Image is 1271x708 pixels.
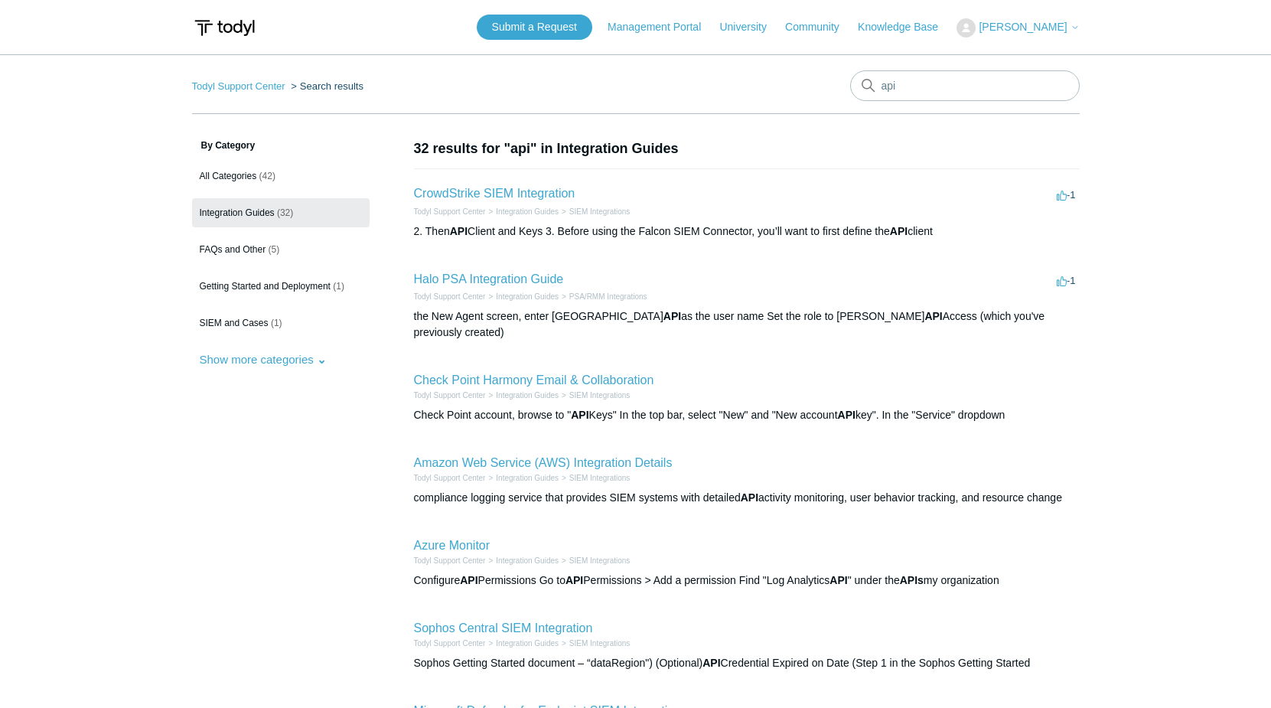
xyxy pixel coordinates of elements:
a: Getting Started and Deployment (1) [192,272,370,301]
a: SIEM and Cases (1) [192,308,370,338]
h3: By Category [192,139,370,152]
a: Halo PSA Integration Guide [414,272,564,285]
div: 2. Then Client and Keys 3. Before using the Falcon SIEM Connector, you’ll want to first define th... [414,223,1080,240]
a: Submit a Request [477,15,592,40]
li: Integration Guides [485,638,559,649]
a: CrowdStrike SIEM Integration [414,187,575,200]
li: SIEM Integrations [559,390,630,401]
a: Check Point Harmony Email & Collaboration [414,374,654,387]
li: Todyl Support Center [414,206,486,217]
em: API [890,225,908,237]
a: Integration Guides [496,556,559,565]
em: APIs [900,574,924,586]
a: Todyl Support Center [414,207,486,216]
em: API [838,409,855,421]
div: Configure Permissions Go to Permissions > Add a permission Find "Log Analytics " under the my org... [414,573,1080,589]
a: SIEM Integrations [569,639,630,648]
span: (5) [269,244,280,255]
a: Todyl Support Center [414,292,486,301]
a: All Categories (42) [192,162,370,191]
span: All Categories [200,171,257,181]
li: Integration Guides [485,291,559,302]
li: SIEM Integrations [559,472,630,484]
li: SIEM Integrations [559,206,630,217]
em: API [663,310,681,322]
li: Todyl Support Center [414,291,486,302]
a: SIEM Integrations [569,391,630,400]
a: Todyl Support Center [192,80,285,92]
a: Sophos Central SIEM Integration [414,622,593,635]
li: Todyl Support Center [414,638,486,649]
div: Sophos Getting Started document – “dataRegion") (Optional) Credential Expired on Date (Step 1 in ... [414,655,1080,671]
button: [PERSON_NAME] [957,18,1079,38]
li: Integration Guides [485,206,559,217]
span: SIEM and Cases [200,318,269,328]
a: Integration Guides [496,639,559,648]
a: FAQs and Other (5) [192,235,370,264]
div: compliance logging service that provides SIEM systems with detailed activity monitoring, user beh... [414,490,1080,506]
li: SIEM Integrations [559,555,630,566]
em: API [924,310,942,322]
span: -1 [1057,189,1076,201]
a: Integration Guides [496,474,559,482]
li: Search results [288,80,363,92]
a: SIEM Integrations [569,474,630,482]
a: Community [785,19,855,35]
a: Todyl Support Center [414,556,486,565]
a: Management Portal [608,19,716,35]
a: Integration Guides [496,207,559,216]
li: Integration Guides [485,390,559,401]
em: API [565,574,583,586]
li: SIEM Integrations [559,638,630,649]
a: Todyl Support Center [414,474,486,482]
em: API [450,225,468,237]
span: -1 [1057,275,1076,286]
a: SIEM Integrations [569,207,630,216]
span: FAQs and Other [200,244,266,255]
a: Integration Guides [496,391,559,400]
div: the New Agent screen, enter [GEOGRAPHIC_DATA] as the user name Set the role to [PERSON_NAME] Acce... [414,308,1080,341]
span: [PERSON_NAME] [979,21,1067,33]
input: Search [850,70,1080,101]
em: API [741,491,758,504]
a: Integration Guides (32) [192,198,370,227]
span: (1) [271,318,282,328]
div: Check Point account, browse to " Keys" In the top bar, select "New" and "New account key". In the... [414,407,1080,423]
img: Todyl Support Center Help Center home page [192,14,257,42]
em: API [571,409,588,421]
li: Todyl Support Center [414,390,486,401]
li: Todyl Support Center [414,555,486,566]
a: Integration Guides [496,292,559,301]
span: (32) [277,207,293,218]
li: Integration Guides [485,555,559,566]
li: Todyl Support Center [192,80,288,92]
h1: 32 results for "api" in Integration Guides [414,139,1080,159]
li: PSA/RMM Integrations [559,291,647,302]
a: Azure Monitor [414,539,490,552]
em: API [702,657,720,669]
a: Todyl Support Center [414,639,486,648]
a: University [719,19,781,35]
a: SIEM Integrations [569,556,630,565]
em: API [829,574,847,586]
li: Todyl Support Center [414,472,486,484]
span: (42) [259,171,275,181]
a: Todyl Support Center [414,391,486,400]
a: PSA/RMM Integrations [569,292,647,301]
a: Amazon Web Service (AWS) Integration Details [414,456,673,469]
span: Getting Started and Deployment [200,281,331,292]
span: (1) [333,281,344,292]
span: Integration Guides [200,207,275,218]
em: API [460,574,477,586]
a: Knowledge Base [858,19,953,35]
button: Show more categories [192,345,334,374]
li: Integration Guides [485,472,559,484]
